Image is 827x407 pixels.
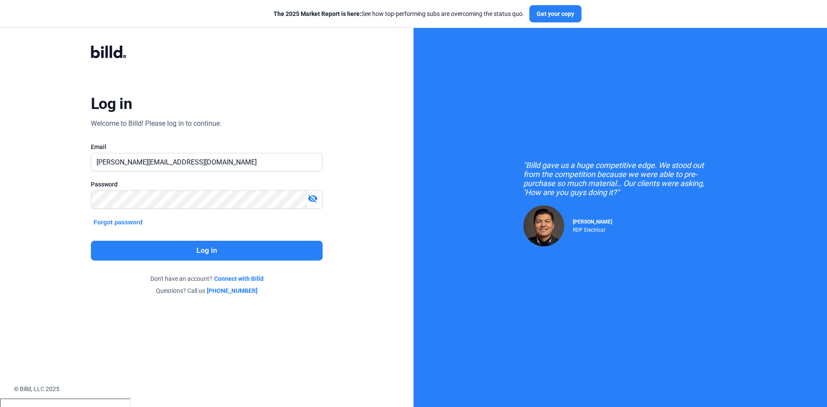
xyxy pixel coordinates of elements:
span: The 2025 Market Report is here: [274,10,361,17]
span: [PERSON_NAME] [573,219,612,225]
div: Log in [91,94,132,113]
a: Connect with Billd [214,274,264,283]
div: Email [91,143,323,151]
button: Log in [91,241,323,261]
div: Don't have an account? [91,274,323,283]
a: [PHONE_NUMBER] [207,286,258,295]
div: RDP Electrical [573,225,612,233]
div: See how top-performing subs are overcoming the status quo. [274,9,524,18]
button: Get your copy [529,5,581,22]
div: Password [91,180,323,189]
img: Raul Pacheco [523,205,564,246]
button: Forgot password [91,217,145,227]
div: Questions? Call us [91,286,323,295]
div: Welcome to Billd! Please log in to continue. [91,118,221,129]
div: "Billd gave us a huge competitive edge. We stood out from the competition because we were able to... [523,161,717,197]
mat-icon: visibility_off [308,193,318,204]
